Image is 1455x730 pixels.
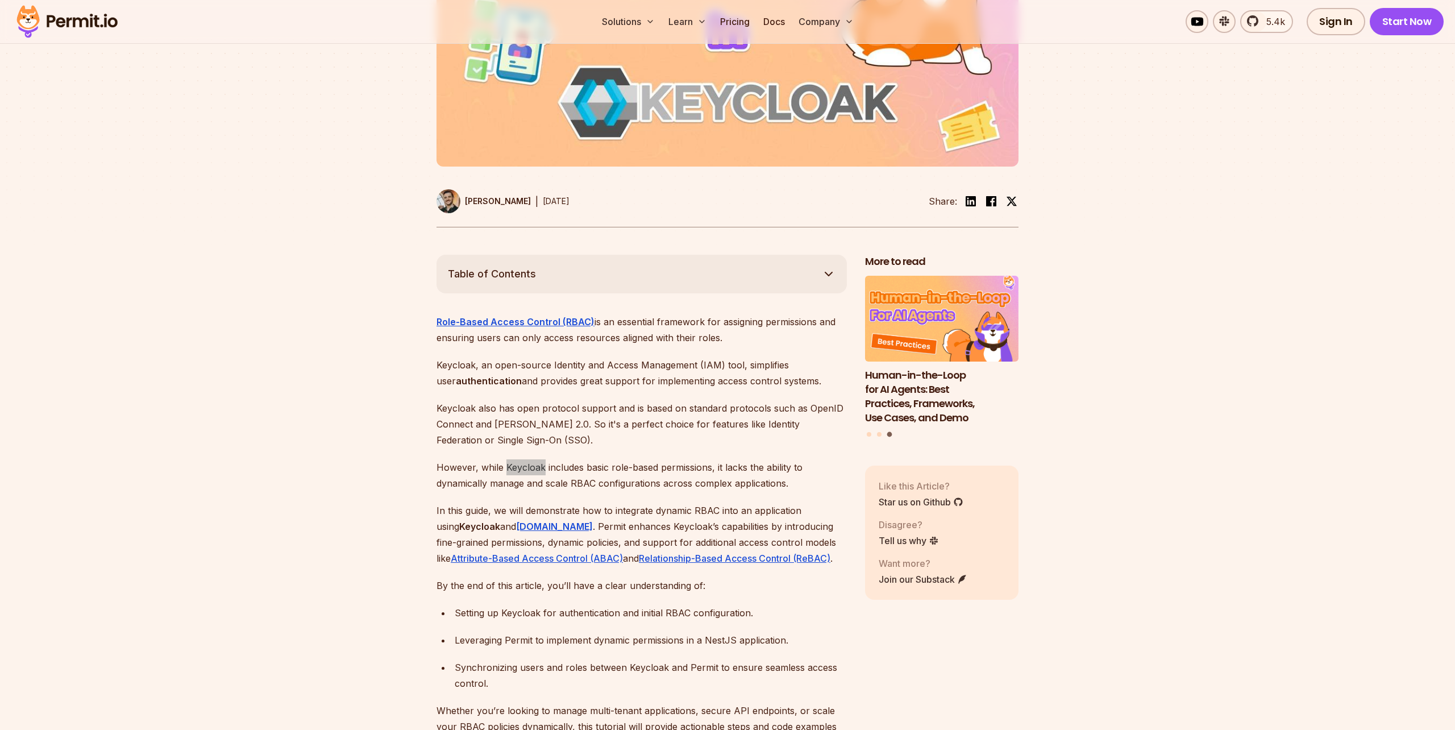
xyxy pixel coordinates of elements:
[984,194,998,208] img: facebook
[516,521,593,532] a: [DOMAIN_NAME]
[456,375,522,387] strong: authentication
[451,553,623,564] a: Attribute-Based Access Control (ABAC)
[865,276,1018,439] div: Posts
[436,578,847,594] p: By the end of this article, you’ll have a clear understanding of:
[887,432,892,437] button: Go to slide 3
[794,10,858,33] button: Company
[879,573,967,586] a: Join our Substack
[865,368,1018,425] h3: Human-in-the-Loop for AI Agents: Best Practices, Frameworks, Use Cases, and Demo
[535,194,538,208] div: |
[867,432,871,437] button: Go to slide 1
[879,479,963,493] p: Like this Article?
[664,10,711,33] button: Learn
[436,189,531,213] a: [PERSON_NAME]
[1370,8,1444,35] a: Start Now
[597,10,659,33] button: Solutions
[929,194,957,208] li: Share:
[448,266,536,282] span: Table of Contents
[879,557,967,570] p: Want more?
[1240,10,1293,33] a: 5.4k
[639,553,830,564] a: Relationship-Based Access Control (ReBAC)
[459,521,500,532] strong: Keycloak
[436,314,847,346] p: is an essential framework for assigning permissions and ensuring users can only access resources ...
[11,2,123,41] img: Permit logo
[436,503,847,566] p: In this guide, we will demonstrate how to integrate dynamic RBAC into an application using and . ...
[436,357,847,389] p: Keycloak, an open-source Identity and Access Management (IAM) tool, simplifies user and provides ...
[879,495,963,509] a: Star us on Github
[865,276,1018,425] li: 3 of 3
[436,189,460,213] img: Daniel Bass
[865,255,1018,269] h2: More to read
[455,632,847,648] div: Leveraging Permit to implement dynamic permissions in a NestJS application.
[759,10,789,33] a: Docs
[543,196,569,206] time: [DATE]
[436,255,847,293] button: Table of Contents
[879,534,939,547] a: Tell us why
[865,276,1018,362] img: Human-in-the-Loop for AI Agents: Best Practices, Frameworks, Use Cases, and Demo
[465,196,531,207] p: [PERSON_NAME]
[1006,196,1017,207] img: twitter
[964,194,978,208] img: linkedin
[436,316,595,327] a: Role-Based Access Control (RBAC)
[436,459,847,491] p: However, while Keycloak includes basic role-based permissions, it lacks the ability to dynamicall...
[879,518,939,532] p: Disagree?
[436,400,847,448] p: Keycloak also has open protocol support and is based on standard protocols such as OpenID Connect...
[455,605,847,621] div: Setting up Keycloak for authentication and initial RBAC configuration.
[716,10,754,33] a: Pricing
[877,432,882,437] button: Go to slide 2
[455,660,847,691] div: Synchronizing users and roles between Keycloak and Permit to ensure seamless access control.
[1307,8,1365,35] a: Sign In
[1259,15,1285,28] span: 5.4k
